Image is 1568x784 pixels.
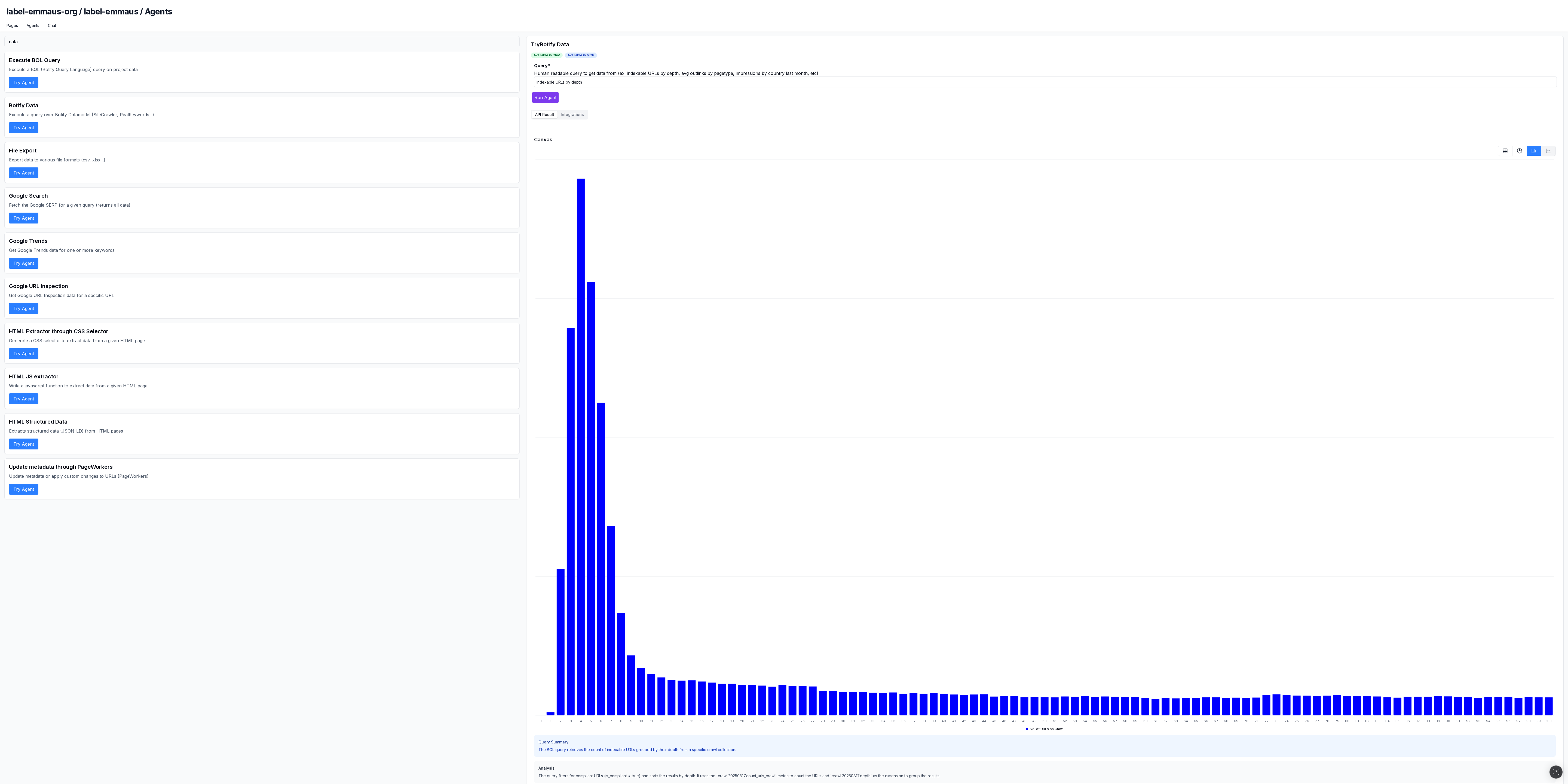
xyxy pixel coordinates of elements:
[871,719,875,723] tspan: 33
[1093,719,1097,723] tspan: 55
[1549,765,1563,779] div: Open Intercom Messenger
[640,719,643,723] tspan: 10
[1134,719,1138,723] tspan: 59
[761,719,764,723] tspan: 22
[9,463,515,471] h2: Update metadata through PageWorkers
[801,719,805,723] tspan: 26
[9,292,515,299] p: Get Google URL Inspection data for a specific URL
[811,719,815,723] tspan: 27
[7,7,1561,23] h1: label-emmaus-org / label-emmaus / Agents
[9,258,38,269] button: Try Agent
[1194,719,1198,723] tspan: 65
[921,719,926,723] tspan: 38
[630,719,632,723] tspan: 9
[580,719,582,723] tspan: 4
[1446,719,1450,723] tspan: 90
[982,719,987,723] tspan: 44
[538,747,1551,752] p: The BQL query retrieves the count of indexable URLs grouped by their depth from a specific crawl ...
[1498,146,1512,156] button: table
[1466,719,1470,723] tspan: 92
[852,719,855,723] tspan: 31
[9,348,38,359] button: Try Agent
[1385,719,1390,723] tspan: 84
[9,77,38,88] button: Try Agent
[1030,727,1064,731] span: No. of URLs on Crawl
[531,41,1559,48] h2: Try Botify Data
[942,719,946,723] tspan: 40
[540,719,542,723] tspan: 0
[821,719,825,723] tspan: 28
[531,53,563,58] span: Available in Chat
[9,337,515,344] p: Generate a CSS selector to extract data from a given HTML page
[1275,719,1279,723] tspan: 73
[1154,719,1157,723] tspan: 61
[1073,719,1077,723] tspan: 53
[1375,719,1380,723] tspan: 83
[534,62,1557,69] label: Query
[1033,719,1037,723] tspan: 49
[9,111,515,118] p: Execute a query over Botify Datamodel (SiteCrawler, RealKeywords...)
[1063,719,1067,723] tspan: 52
[532,111,558,118] button: API Result
[881,719,886,723] tspan: 34
[1022,719,1027,723] tspan: 48
[538,773,1551,779] p: The query filters for compliant URLs (is_compliant = true) and sorts the results by depth. It use...
[9,247,515,253] p: Get Google Trends data for one or more keywords
[1234,719,1239,723] tspan: 69
[780,719,785,723] tspan: 24
[9,484,38,495] button: Try Agent
[9,428,515,434] p: Extracts structured data (JSON-LD) from HTML pages
[1053,719,1056,723] tspan: 51
[1295,719,1299,723] tspan: 75
[620,719,622,723] tspan: 8
[7,23,18,28] a: Pages
[1164,719,1168,723] tspan: 62
[1527,146,1541,156] button: BarChart
[590,719,592,723] tspan: 5
[9,439,38,449] button: Try Agent
[1123,719,1128,723] tspan: 58
[1244,719,1249,723] tspan: 70
[1113,719,1117,723] tspan: 57
[1143,719,1148,723] tspan: 60
[660,719,663,723] tspan: 12
[570,719,572,723] tspan: 3
[534,136,1556,143] h2: Canvas
[911,719,916,723] tspan: 37
[901,719,906,723] tspan: 36
[9,122,38,133] button: Try Agent
[9,167,38,178] button: Try Agent
[861,719,865,723] tspan: 32
[740,719,744,723] tspan: 20
[4,36,520,47] input: Search agents...
[9,213,38,223] button: Try Agent
[1255,719,1258,723] tspan: 71
[1002,719,1007,723] tspan: 46
[1512,146,1527,156] button: PieChart
[1214,719,1218,723] tspan: 67
[1224,719,1229,723] tspan: 68
[1476,719,1481,723] tspan: 93
[1335,719,1339,723] tspan: 79
[538,765,1551,771] h3: Analysis
[1285,719,1289,723] tspan: 74
[1416,719,1420,723] tspan: 87
[841,719,845,723] tspan: 30
[9,382,515,389] p: Write a javascript function to extract data from a given HTML page
[610,719,612,723] tspan: 7
[690,719,693,723] tspan: 15
[1365,719,1370,723] tspan: 82
[9,373,515,380] h2: HTML JS extractor
[565,53,597,58] span: Available in MCP
[1083,719,1087,723] tspan: 54
[1426,719,1430,723] tspan: 88
[9,327,515,335] h2: HTML Extractor through CSS Selector
[1012,719,1017,723] tspan: 47
[9,303,38,314] button: Try Agent
[532,92,559,103] button: Run Agent
[730,719,734,723] tspan: 19
[550,719,551,723] tspan: 1
[9,192,515,200] h2: Google Search
[720,719,724,723] tspan: 18
[27,23,39,28] a: Agents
